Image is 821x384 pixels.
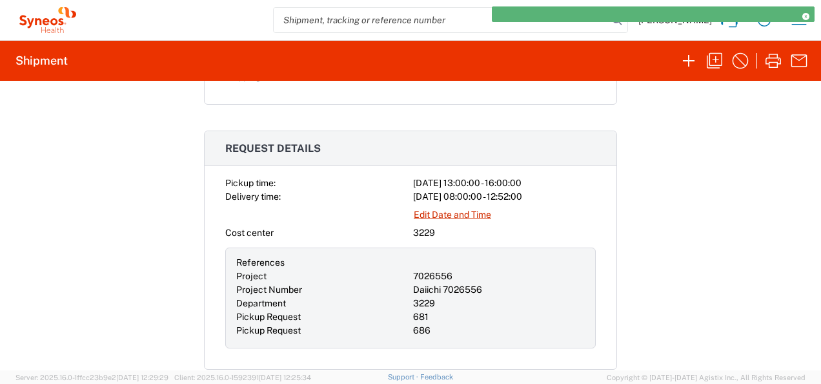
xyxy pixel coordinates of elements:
[274,8,608,32] input: Shipment, tracking or reference number
[420,373,453,381] a: Feedback
[225,178,276,188] span: Pickup time:
[413,226,596,240] div: 3229
[413,270,585,283] div: 7026556
[607,372,806,383] span: Copyright © [DATE]-[DATE] Agistix Inc., All Rights Reserved
[388,373,420,381] a: Support
[236,310,408,324] div: Pickup Request
[236,297,408,310] div: Department
[174,374,311,381] span: Client: 2025.16.0-1592391
[259,374,311,381] span: [DATE] 12:25:34
[116,374,168,381] span: [DATE] 12:29:29
[225,228,274,238] span: Cost center
[236,257,285,268] span: References
[413,176,596,190] div: [DATE] 13:00:00 - 16:00:00
[15,53,68,69] h2: Shipment
[413,190,596,204] div: [DATE] 08:00:00 - 12:52:00
[413,297,585,310] div: 3229
[413,283,585,297] div: Daiichi 7026556
[15,374,168,381] span: Server: 2025.16.0-1ffcc23b9e2
[413,204,492,226] a: Edit Date and Time
[236,283,408,297] div: Project Number
[225,191,281,202] span: Delivery time:
[225,142,321,155] span: Request details
[413,310,585,324] div: 681
[236,324,408,337] div: Pickup Request
[413,324,585,337] div: 686
[236,270,408,283] div: Project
